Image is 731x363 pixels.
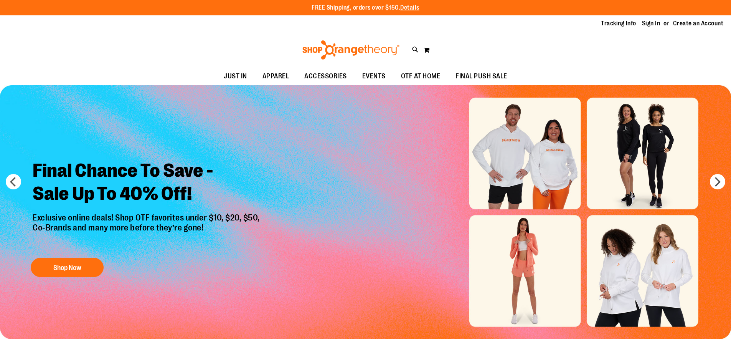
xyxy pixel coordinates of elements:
span: FINAL PUSH SALE [455,68,507,85]
span: ACCESSORIES [304,68,347,85]
a: Final Chance To Save -Sale Up To 40% Off! Exclusive online deals! Shop OTF favorites under $10, $... [27,153,267,281]
a: Create an Account [673,19,724,28]
a: JUST IN [216,68,255,85]
a: Tracking Info [601,19,636,28]
a: OTF AT HOME [393,68,448,85]
span: OTF AT HOME [401,68,441,85]
a: Sign In [642,19,660,28]
button: prev [6,174,21,189]
p: Exclusive online deals! Shop OTF favorites under $10, $20, $50, Co-Brands and many more before th... [27,213,267,250]
button: Shop Now [31,258,104,277]
a: FINAL PUSH SALE [448,68,515,85]
p: FREE Shipping, orders over $150. [312,3,419,12]
img: Shop Orangetheory [301,40,401,60]
button: next [710,174,725,189]
a: EVENTS [355,68,393,85]
span: APPAREL [262,68,289,85]
a: APPAREL [255,68,297,85]
span: JUST IN [224,68,247,85]
h2: Final Chance To Save - Sale Up To 40% Off! [27,153,267,213]
a: ACCESSORIES [297,68,355,85]
a: Details [400,4,419,11]
span: EVENTS [362,68,386,85]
